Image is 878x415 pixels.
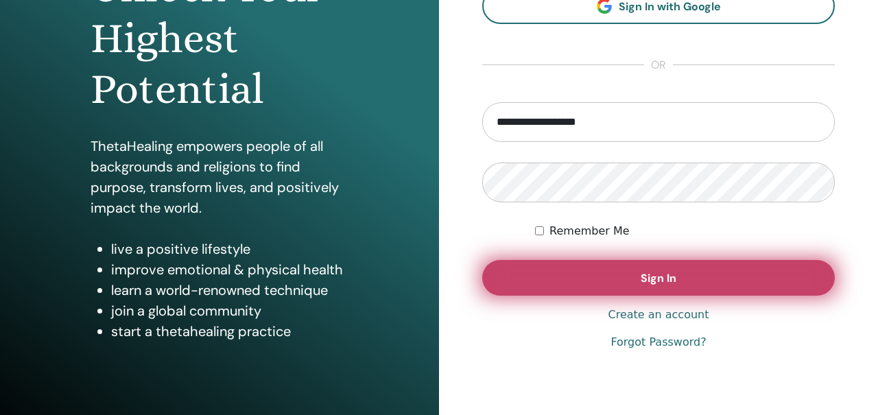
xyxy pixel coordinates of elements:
li: learn a world-renowned technique [111,280,349,300]
a: Forgot Password? [610,334,706,351]
li: start a thetahealing practice [111,321,349,342]
li: improve emotional & physical health [111,259,349,280]
label: Remember Me [549,223,630,239]
div: Keep me authenticated indefinitely or until I manually logout [535,223,835,239]
button: Sign In [482,260,835,296]
p: ThetaHealing empowers people of all backgrounds and religions to find purpose, transform lives, a... [91,136,349,218]
span: or [644,57,673,73]
li: live a positive lifestyle [111,239,349,259]
li: join a global community [111,300,349,321]
a: Create an account [608,307,709,323]
span: Sign In [641,271,676,285]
